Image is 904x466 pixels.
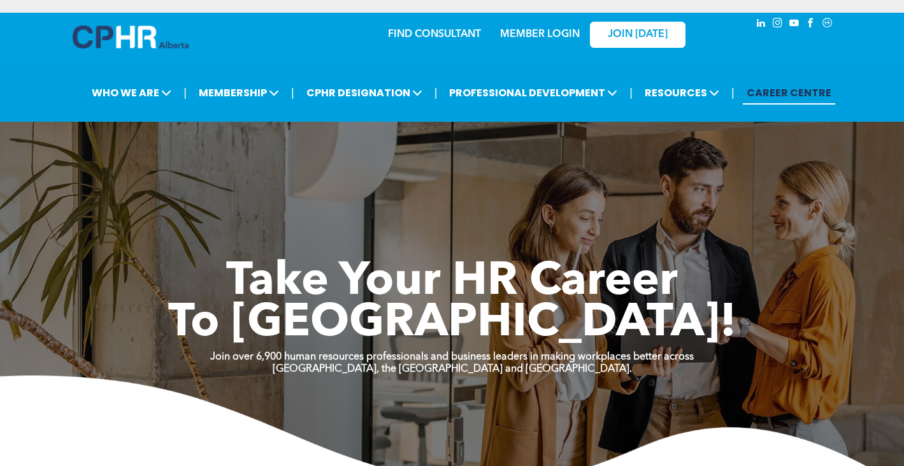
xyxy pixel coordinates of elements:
[445,81,621,105] span: PROFESSIONAL DEVELOPMENT
[303,81,426,105] span: CPHR DESIGNATION
[168,301,736,347] span: To [GEOGRAPHIC_DATA]!
[434,80,438,106] li: |
[641,81,723,105] span: RESOURCES
[629,80,633,106] li: |
[754,16,768,33] a: linkedin
[210,352,694,362] strong: Join over 6,900 human resources professionals and business leaders in making workplaces better ac...
[590,22,685,48] a: JOIN [DATE]
[500,29,580,40] a: MEMBER LOGIN
[804,16,818,33] a: facebook
[787,16,801,33] a: youtube
[608,29,668,41] span: JOIN [DATE]
[226,259,678,305] span: Take Your HR Career
[743,81,835,105] a: CAREER CENTRE
[388,29,481,40] a: FIND CONSULTANT
[731,80,735,106] li: |
[821,16,835,33] a: Social network
[183,80,187,106] li: |
[273,364,632,374] strong: [GEOGRAPHIC_DATA], the [GEOGRAPHIC_DATA] and [GEOGRAPHIC_DATA].
[73,25,189,48] img: A blue and white logo for cp alberta
[195,81,283,105] span: MEMBERSHIP
[771,16,785,33] a: instagram
[88,81,175,105] span: WHO WE ARE
[291,80,294,106] li: |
